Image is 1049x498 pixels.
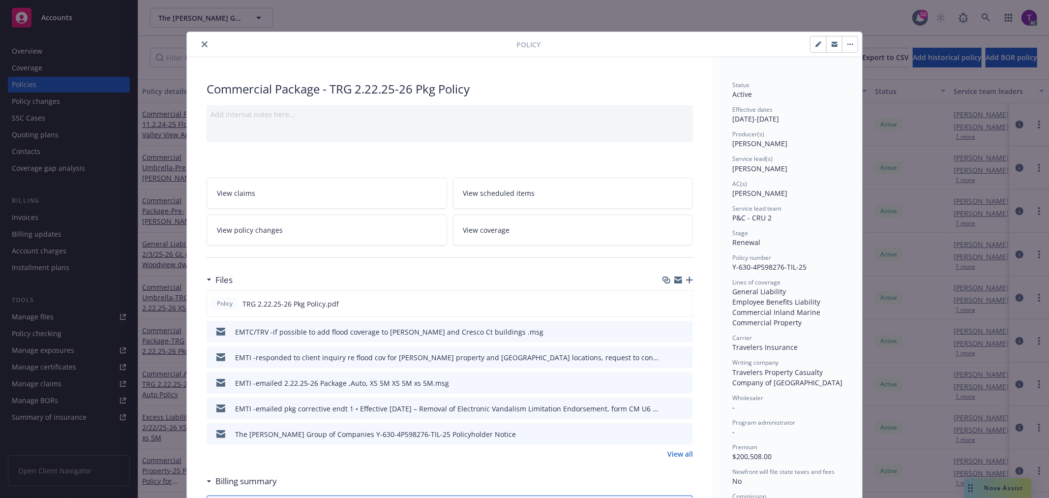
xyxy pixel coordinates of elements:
a: View policy changes [207,215,447,246]
span: Wholesaler [732,394,763,402]
span: Y-630-4P598276-TIL-25 [732,262,807,272]
h3: Files [215,274,233,286]
button: download file [664,352,672,363]
span: [PERSON_NAME] [732,188,787,198]
span: Carrier [732,334,752,342]
span: [PERSON_NAME] [732,164,787,173]
div: EMTI -responded to client inquiry re flood cov for [PERSON_NAME] property and [GEOGRAPHIC_DATA] l... [235,352,660,363]
span: Travelers Property Casualty Company of [GEOGRAPHIC_DATA] [732,368,842,387]
span: View coverage [463,225,510,235]
button: preview file [680,327,689,337]
button: download file [664,429,672,439]
div: General Liability [732,286,842,297]
button: download file [664,327,672,337]
span: View scheduled items [463,188,535,198]
span: Policy [516,39,540,50]
button: preview file [680,352,689,363]
span: View policy changes [217,225,283,235]
span: Effective dates [732,105,773,114]
div: Commercial Property [732,317,842,328]
a: View coverage [453,215,693,246]
span: Stage [732,229,748,237]
div: Files [207,274,233,286]
div: Commercial Inland Marine [732,307,842,317]
button: download file [664,299,672,309]
button: download file [664,404,672,414]
span: Policy number [732,253,771,262]
span: Newfront will file state taxes and fees [732,467,835,476]
button: download file [664,378,672,388]
div: Add internal notes here... [210,109,689,120]
span: P&C - CRU 2 [732,213,772,222]
span: Service lead(s) [732,155,773,163]
button: preview file [680,378,689,388]
span: Writing company [732,358,779,367]
span: - [732,427,735,436]
div: Commercial Package - TRG 2.22.25-26 Pkg Policy [207,81,693,97]
span: AC(s) [732,180,747,188]
span: View claims [217,188,255,198]
div: [DATE] - [DATE] [732,105,842,124]
a: View scheduled items [453,178,693,209]
span: Active [732,90,752,99]
div: EMTI -emailed pkg corrective endt 1 • Effective [DATE] – Removal of Electronic Vandalism Limitati... [235,404,660,414]
span: - [732,403,735,412]
span: Lines of coverage [732,278,780,286]
span: $200,508.00 [732,452,772,461]
span: Producer(s) [732,130,764,138]
span: Status [732,81,749,89]
span: Travelers Insurance [732,342,798,352]
span: No [732,476,742,486]
span: Service lead team [732,204,781,213]
button: preview file [680,429,689,439]
a: View claims [207,178,447,209]
a: View all [667,449,693,459]
span: TRG 2.22.25-26 Pkg Policy.pdf [242,299,339,309]
div: EMTC/TRV -if possible to add flood coverage to [PERSON_NAME] and Cresco Ct buildings .msg [235,327,543,337]
div: EMTI -emailed 2.22.25-26 Package ,Auto, XS 5M XS 5M xs 5M.msg [235,378,449,388]
span: Premium [732,443,757,451]
span: Policy [215,299,235,308]
span: Program administrator [732,418,795,427]
span: [PERSON_NAME] [732,139,787,148]
div: The [PERSON_NAME] Group of Companies Y-630-4P598276-TIL-25 Policyholder Notice [235,429,516,439]
span: Renewal [732,238,760,247]
button: close [199,38,210,50]
div: Billing summary [207,475,277,488]
h3: Billing summary [215,475,277,488]
button: preview file [680,404,689,414]
div: Employee Benefits Liability [732,297,842,307]
button: preview file [680,299,689,309]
